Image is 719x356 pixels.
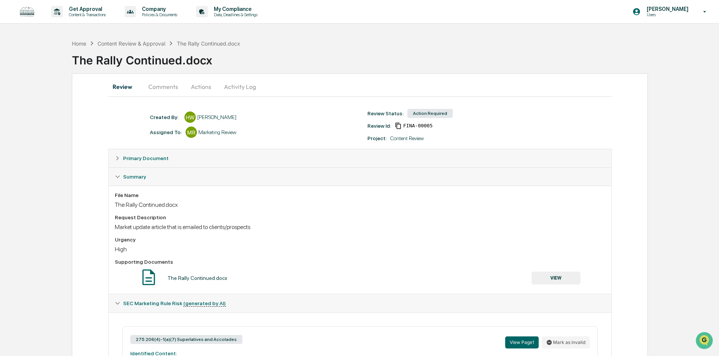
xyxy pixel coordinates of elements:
div: Action Required [407,109,453,118]
div: Marketing Review [198,129,236,135]
span: Preclearance [15,95,49,102]
div: Supporting Documents [115,259,605,265]
div: SEC Marketing Rule Risk (generated by AI) [109,294,611,312]
p: My Compliance [208,6,261,12]
button: Start new chat [128,60,137,69]
div: 🖐️ [8,96,14,102]
span: SEC Marketing Rule Risk [123,300,226,306]
div: Start new chat [26,58,123,65]
div: High [115,246,605,253]
div: Content Review & Approval [97,40,165,47]
div: HW [184,112,196,123]
a: Powered byPylon [53,127,91,133]
u: (generated by AI) [183,300,226,307]
div: Urgency [115,237,605,243]
p: Policies & Documents [136,12,181,17]
a: 🔎Data Lookup [5,106,50,120]
div: Assigned To: [150,129,182,135]
div: 275.206(4)-1(a)(7) Superlatives and Accolades [130,335,242,344]
div: Summary [109,186,611,294]
a: 🗄️Attestations [52,92,96,105]
div: 🗄️ [55,96,61,102]
p: Users [641,12,692,17]
div: 🔎 [8,110,14,116]
span: Attestations [62,95,93,102]
div: Request Description [115,214,605,220]
button: Actions [184,78,218,96]
button: View Page1 [505,336,539,348]
button: Activity Log [218,78,262,96]
div: Home [72,40,86,47]
div: Market update article that is emailed to clients/prospects [115,223,605,231]
div: Content Review [390,135,424,141]
span: Primary Document [123,155,169,161]
button: Review [108,78,142,96]
iframe: Open customer support [695,331,715,351]
span: Data Lookup [15,109,47,117]
div: Review Status: [367,110,404,116]
button: Comments [142,78,184,96]
div: Primary Document [109,149,611,167]
div: We're available if you need us! [26,65,95,71]
p: Get Approval [63,6,110,12]
p: Company [136,6,181,12]
div: secondary tabs example [108,78,612,96]
span: Summary [123,174,146,180]
div: Created By: ‎ ‎ [150,114,181,120]
img: logo [18,5,36,19]
a: 🖐️Preclearance [5,92,52,105]
div: Review Id: [367,123,391,129]
button: Mark as invalid [542,336,590,348]
div: The Rally Continued.docx [115,201,605,208]
img: Document Icon [139,268,158,287]
p: Content & Transactions [63,12,110,17]
div: Project: [367,135,387,141]
div: MR [186,127,197,138]
span: 3025f006-9968-4cde-aa8a-04c9580986df [403,123,433,129]
div: The Rally Continued.docx [177,40,240,47]
span: Pylon [75,128,91,133]
p: [PERSON_NAME] [641,6,692,12]
p: Data, Deadlines & Settings [208,12,261,17]
div: The Rally Continued.docx [72,47,719,67]
div: The Rally Continued.docx [168,275,227,281]
div: [PERSON_NAME] [197,114,236,120]
div: Summary [109,168,611,186]
div: File Name [115,192,605,198]
p: How can we help? [8,16,137,28]
img: 1746055101610-c473b297-6a78-478c-a979-82029cc54cd1 [8,58,21,71]
button: VIEW [532,272,580,284]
